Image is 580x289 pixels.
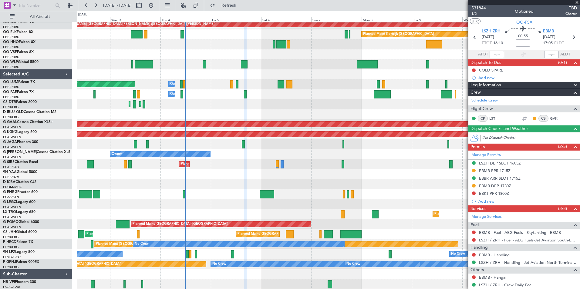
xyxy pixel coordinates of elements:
a: EGGW/LTN [3,225,21,229]
a: G-JAGAPhenom 300 [3,140,38,144]
a: OO-ELKFalcon 8X [3,30,33,34]
span: All Aircraft [16,15,64,19]
div: Planned Maint Kortrijk-[GEOGRAPHIC_DATA] [363,30,434,39]
div: Owner [112,150,122,159]
a: EBBR/BRU [3,25,19,29]
a: EBBR/BRU [3,65,19,69]
a: D-ICBACitation CJ2 [3,180,36,184]
div: Planned Maint [GEOGRAPHIC_DATA] ([GEOGRAPHIC_DATA]) [96,240,191,249]
a: LX-TROLegacy 650 [3,210,35,214]
div: Planned Maint [GEOGRAPHIC_DATA] (Ataturk) [141,100,213,109]
div: Tue 2 [60,17,110,22]
a: EGGW/LTN [3,135,21,139]
div: [DATE] [78,12,88,17]
span: EBMB [543,28,554,35]
span: 00:55 [518,33,528,39]
a: CS-DTRFalcon 2000 [3,100,37,104]
span: LX-TRO [3,210,16,214]
span: F-HECD [3,240,16,244]
a: CS-JHHGlobal 6000 [3,230,37,234]
div: Optioned [515,8,534,15]
div: EBBR ARR SLOT 1715Z [479,176,521,181]
div: LSZH DEP SLOT 1605Z [479,161,521,166]
a: EGGW/LTN [3,205,21,209]
a: EDDM/MUC [3,185,22,189]
a: F-GPNJFalcon 900EX [3,260,39,264]
span: 16:10 [493,40,503,46]
span: ALDT [560,51,570,58]
a: EBMB - Hangar [479,275,507,280]
span: [DATE] - [DATE] [103,3,132,8]
a: Manage Permits [471,152,501,158]
span: HB-VPI [3,280,15,284]
span: G-ENRG [3,190,17,194]
a: Schedule Crew [471,98,498,104]
div: Owner Melsbroek Air Base [170,90,211,99]
span: (3/8) [558,205,567,212]
span: (2/5) [558,143,567,150]
a: OO-WLPGlobal 5500 [3,60,39,64]
a: EBBR/BRU [3,55,19,59]
span: 1/2 [471,11,486,16]
a: 9H-YAAGlobal 5000 [3,170,37,174]
a: OO-VSFFalcon 8X [3,50,34,54]
a: EGGW/LTN [3,145,21,149]
div: Sat 6 [261,17,312,22]
span: G-JAGA [3,140,17,144]
span: ATOT [478,51,488,58]
span: G-KGKG [3,130,17,134]
a: LFMD/CEQ [3,255,21,259]
span: [DATE] [482,34,494,40]
a: EGSS/STN [3,195,19,199]
a: FCBB/BZV [3,175,19,179]
span: 9H-LPZ [3,250,15,254]
div: Planned Maint [GEOGRAPHIC_DATA] ([GEOGRAPHIC_DATA]) [181,160,276,169]
a: G-ENRGPraetor 600 [3,190,38,194]
a: OO-HHOFalcon 8X [3,40,35,44]
span: Fuel [470,222,479,229]
a: EBBR/BRU [3,45,19,49]
span: CS-JHH [3,230,16,234]
span: OO-VSF [3,50,17,54]
div: Tue 9 [412,17,462,22]
a: LSZH / ZRH - Handling - Jet Aviation North Terminal LSZH / ZRH [479,260,577,265]
span: Others [470,267,484,274]
span: OO-FAE [3,90,17,94]
span: (0/1) [558,59,567,66]
div: EBMB PPR 1715Z [479,168,511,173]
div: Fri 5 [211,17,261,22]
span: F-GPNJ [3,260,16,264]
a: G-GAALCessna Citation XLS+ [3,120,53,124]
a: EBMB - Handling [479,252,510,257]
div: Planned Maint [GEOGRAPHIC_DATA] ([GEOGRAPHIC_DATA]) [133,220,228,229]
span: OO-FSX [516,19,532,25]
a: G-FOMOGlobal 6000 [3,220,39,224]
a: GVK [550,116,564,121]
span: Services [470,205,486,212]
div: EBKT PPR 1800Z [479,191,509,196]
div: EBMB DEP 1730Z [479,183,511,188]
a: G-KGKGLegacy 600 [3,130,37,134]
span: G-[PERSON_NAME] [3,150,37,154]
span: D-ICBA [3,180,15,184]
span: ELDT [554,40,564,46]
a: EGGW/LTN [3,125,21,129]
a: Manage Services [471,214,502,220]
span: 9H-YAA [3,170,17,174]
span: D-IBLU-OLD [3,110,24,114]
span: G-LEGC [3,200,16,204]
a: LFPB/LBG [3,245,19,249]
span: Charter [565,11,577,16]
span: 531844 [471,5,486,11]
a: OO-FAEFalcon 7X [3,90,34,94]
span: LSZH ZRH [482,28,501,35]
a: EGGW/LTN [3,155,21,159]
a: LSZH / ZRH - Crew Daily Fee [479,282,531,287]
span: OO-ELK [3,30,17,34]
a: EGGW/LTN [3,215,21,219]
div: (No Dispatch Checks) [482,135,580,142]
div: Add new [478,75,577,80]
span: G-GAAL [3,120,17,124]
div: No Crew [135,240,149,249]
a: LFPB/LBG [3,265,19,269]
